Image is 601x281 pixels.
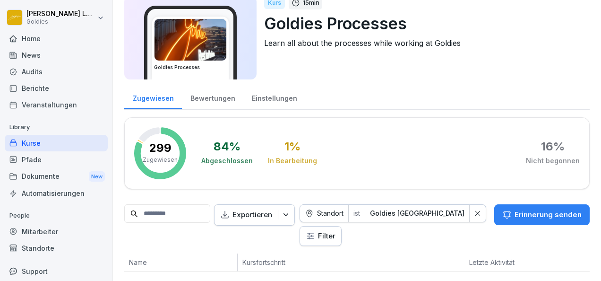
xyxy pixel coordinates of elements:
a: Pfade [5,151,108,168]
a: Einstellungen [243,85,305,109]
a: Audits [5,63,108,80]
div: 1 % [284,141,300,152]
p: Goldies [26,18,95,25]
div: 84 % [214,141,240,152]
a: Home [5,30,108,47]
p: Learn all about the processes while working at Goldies [264,37,582,49]
p: Library [5,120,108,135]
a: Zugewiesen [124,85,182,109]
button: Erinnerung senden [494,204,590,225]
p: Letzte Aktivität [469,257,531,267]
div: Abgeschlossen [201,156,253,166]
a: Mitarbeiter [5,223,108,240]
div: Filter [306,231,335,241]
a: Kurse [5,135,108,151]
p: Exportieren [232,210,272,220]
a: Berichte [5,80,108,97]
p: Zugewiesen [143,156,178,164]
h3: Goldies Processes [154,64,227,71]
button: Exportieren [214,204,295,226]
div: 16 % [541,141,565,152]
div: New [89,171,105,182]
p: 299 [149,142,172,154]
p: Name [129,257,232,267]
a: Veranstaltungen [5,97,108,113]
a: News [5,47,108,63]
p: Erinnerung senden [515,210,582,220]
div: Dokumente [5,168,108,185]
div: ist [349,205,365,222]
p: People [5,208,108,223]
a: Automatisierungen [5,185,108,202]
div: Goldies [GEOGRAPHIC_DATA] [370,209,464,218]
div: Support [5,263,108,280]
div: Nicht begonnen [526,156,580,166]
div: In Bearbeitung [268,156,317,166]
button: Filter [300,227,341,246]
p: Goldies Processes [264,11,582,35]
img: dstmp2epwm636xymg8o1eqib.png [155,19,226,61]
p: [PERSON_NAME] Loska [26,10,95,18]
a: DokumenteNew [5,168,108,185]
a: Bewertungen [182,85,243,109]
p: Kursfortschritt [242,257,375,267]
a: Standorte [5,240,108,256]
